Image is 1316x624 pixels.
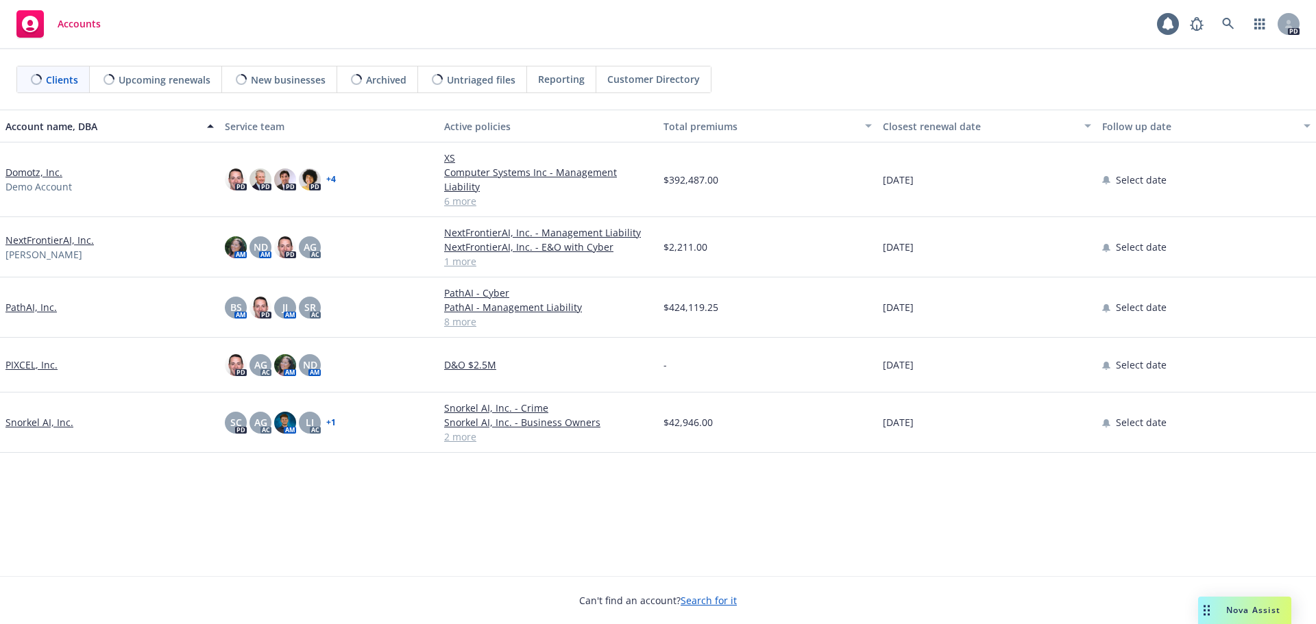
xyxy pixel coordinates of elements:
button: Closest renewal date [877,110,1097,142]
span: $2,211.00 [663,240,707,254]
a: Accounts [11,5,106,43]
span: Customer Directory [607,72,700,86]
span: AG [254,358,267,372]
span: [DATE] [883,358,914,372]
span: Untriaged files [447,73,515,87]
a: Domotz, Inc. [5,165,62,179]
img: photo [274,236,296,258]
span: BS [230,300,242,314]
span: $42,946.00 [663,415,713,429]
span: SC [230,415,242,429]
span: [DATE] [883,240,914,254]
span: Archived [366,73,406,87]
a: XS [444,151,653,165]
a: NextFrontierAI, Inc. - E&O with Cyber [444,240,653,254]
span: [DATE] [883,415,914,429]
a: Switch app [1246,10,1274,38]
div: Total premiums [663,119,857,134]
span: JJ [282,300,288,314]
button: Total premiums [658,110,877,142]
span: - [663,358,667,372]
span: Select date [1116,415,1167,429]
img: photo [225,236,247,258]
span: Select date [1116,300,1167,314]
img: photo [225,169,247,190]
div: Service team [225,119,433,134]
span: $424,119.25 [663,300,718,314]
img: photo [249,297,271,319]
span: Demo Account [5,179,72,194]
a: Snorkel AI, Inc. [5,415,73,429]
a: PathAI - Management Liability [444,300,653,314]
a: PathAI - Cyber [444,286,653,300]
span: Select date [1116,173,1167,187]
span: ND [303,358,317,372]
a: NextFrontierAI, Inc. [5,233,94,247]
span: Upcoming renewals [119,73,210,87]
a: PathAI, Inc. [5,300,57,314]
button: Service team [219,110,439,142]
img: photo [299,169,321,190]
div: Closest renewal date [883,119,1076,134]
a: NextFrontierAI, Inc. - Management Liability [444,225,653,240]
a: + 4 [326,175,336,184]
span: [DATE] [883,300,914,314]
button: Active policies [439,110,658,142]
a: Search for it [681,594,737,607]
a: Search [1215,10,1242,38]
div: Active policies [444,119,653,134]
a: 2 more [444,429,653,444]
span: SR [304,300,316,314]
a: PIXCEL, Inc. [5,358,58,372]
span: AG [304,240,317,254]
div: Follow up date [1102,119,1295,134]
span: Reporting [538,72,585,86]
a: 8 more [444,314,653,329]
img: photo [225,354,247,376]
a: D&O $2.5M [444,358,653,372]
span: LI [306,415,314,429]
span: [PERSON_NAME] [5,247,82,262]
a: Report a Bug [1183,10,1210,38]
span: Clients [46,73,78,87]
a: 1 more [444,254,653,269]
button: Nova Assist [1198,597,1291,624]
span: Select date [1116,358,1167,372]
button: Follow up date [1097,110,1316,142]
a: 6 more [444,194,653,208]
span: [DATE] [883,173,914,187]
div: Drag to move [1198,597,1215,624]
span: Can't find an account? [579,593,737,608]
span: Select date [1116,240,1167,254]
span: New businesses [251,73,326,87]
img: photo [274,169,296,190]
span: Nova Assist [1226,604,1280,616]
div: Account name, DBA [5,119,199,134]
a: Snorkel AI, Inc. - Business Owners [444,415,653,429]
a: Snorkel AI, Inc. - Crime [444,401,653,415]
span: ND [254,240,268,254]
span: Accounts [58,18,101,29]
img: photo [274,412,296,434]
img: photo [274,354,296,376]
span: AG [254,415,267,429]
a: Computer Systems Inc - Management Liability [444,165,653,194]
span: $392,487.00 [663,173,718,187]
img: photo [249,169,271,190]
a: + 1 [326,419,336,427]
